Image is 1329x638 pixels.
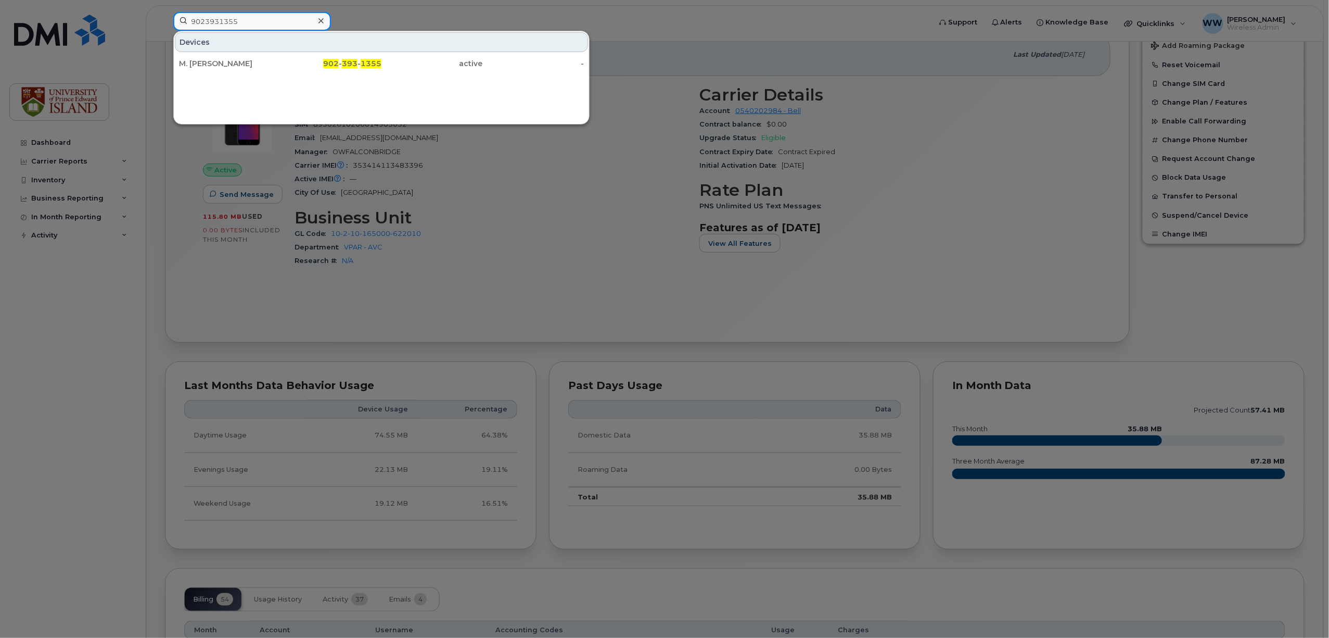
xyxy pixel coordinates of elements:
[179,58,280,69] div: M. [PERSON_NAME]
[361,59,381,68] span: 1355
[173,12,331,31] input: Find something...
[280,58,382,69] div: - -
[323,59,339,68] span: 902
[483,58,584,69] div: -
[175,32,588,52] div: Devices
[175,54,588,73] a: M. [PERSON_NAME]902-393-1355active-
[381,58,483,69] div: active
[342,59,357,68] span: 393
